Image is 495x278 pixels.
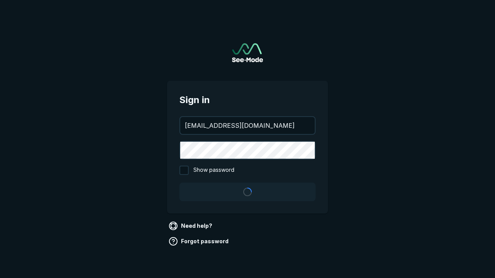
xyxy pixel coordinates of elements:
a: Go to sign in [232,43,263,62]
span: Sign in [179,93,316,107]
a: Forgot password [167,235,232,247]
span: Show password [193,166,234,175]
a: Need help? [167,220,215,232]
input: your@email.com [180,117,315,134]
img: See-Mode Logo [232,43,263,62]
